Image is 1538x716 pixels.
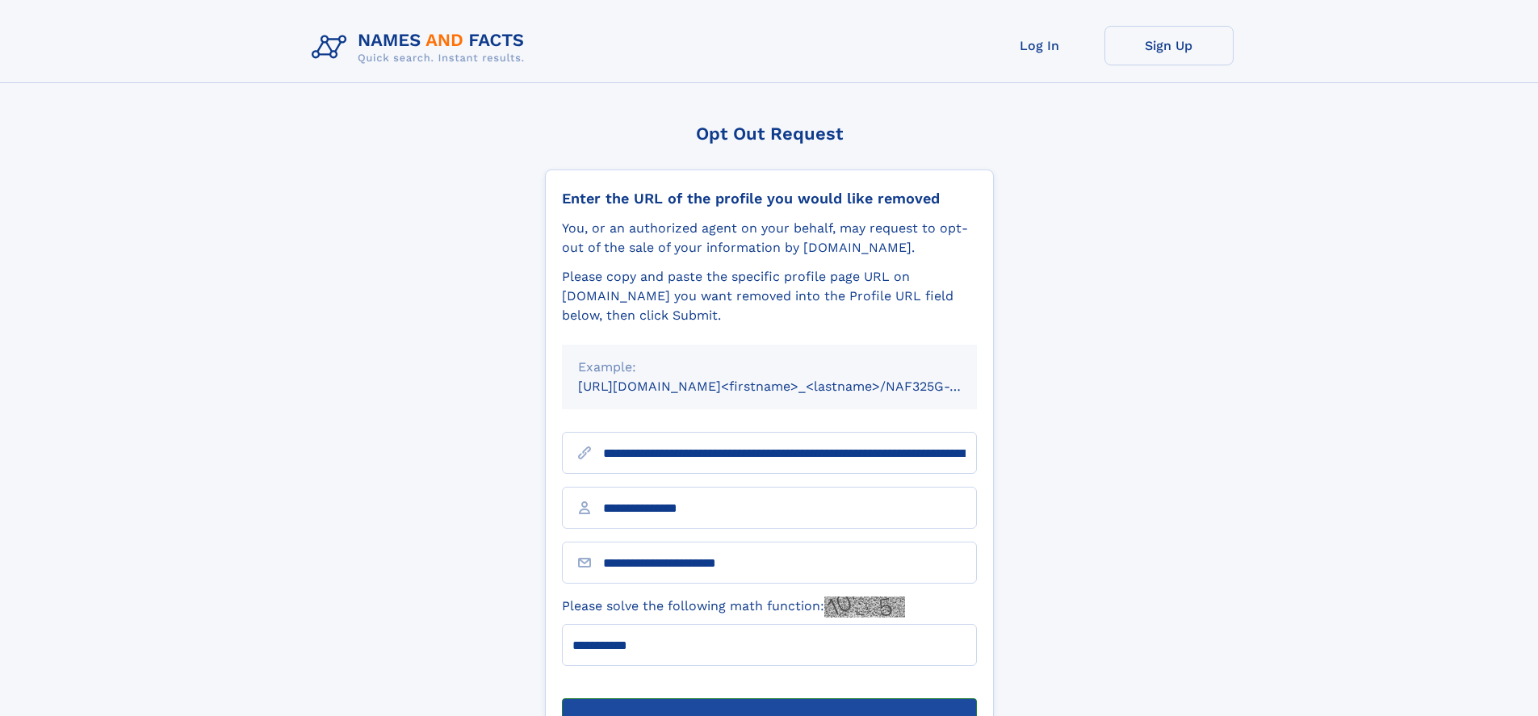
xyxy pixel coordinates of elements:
[562,219,977,258] div: You, or an authorized agent on your behalf, may request to opt-out of the sale of your informatio...
[562,190,977,207] div: Enter the URL of the profile you would like removed
[578,379,1008,394] small: [URL][DOMAIN_NAME]<firstname>_<lastname>/NAF325G-xxxxxxxx
[545,124,994,144] div: Opt Out Request
[578,358,961,377] div: Example:
[1104,26,1234,65] a: Sign Up
[305,26,538,69] img: Logo Names and Facts
[562,597,905,618] label: Please solve the following math function:
[975,26,1104,65] a: Log In
[562,267,977,325] div: Please copy and paste the specific profile page URL on [DOMAIN_NAME] you want removed into the Pr...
